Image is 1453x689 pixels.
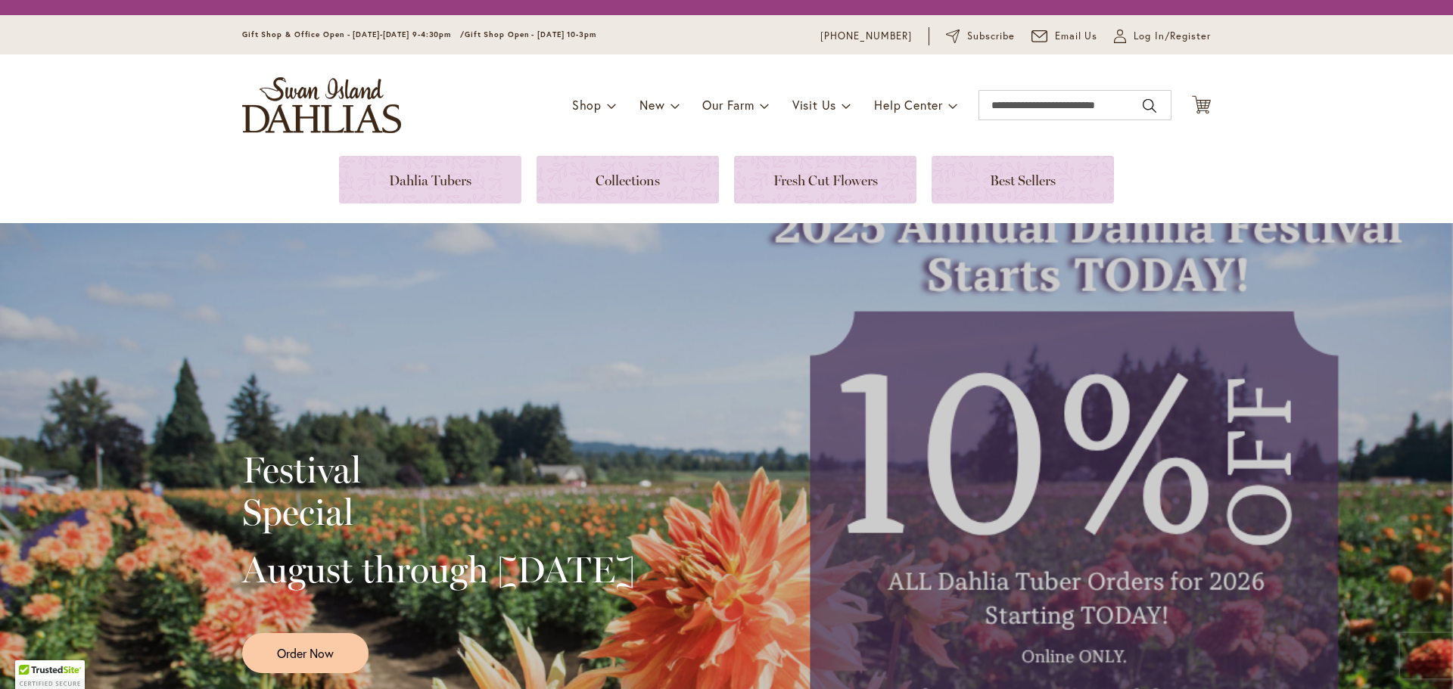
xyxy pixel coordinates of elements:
span: Gift Shop & Office Open - [DATE]-[DATE] 9-4:30pm / [242,29,465,39]
div: TrustedSite Certified [15,660,85,689]
h2: August through [DATE] [242,548,635,591]
span: Our Farm [702,97,754,113]
a: Subscribe [946,29,1015,44]
span: Log In/Register [1134,29,1211,44]
span: Gift Shop Open - [DATE] 10-3pm [465,29,596,39]
span: Shop [572,97,602,113]
span: New [639,97,664,113]
a: Email Us [1031,29,1098,44]
a: [PHONE_NUMBER] [820,29,912,44]
h2: Festival Special [242,448,635,533]
span: Email Us [1055,29,1098,44]
span: Help Center [874,97,943,113]
span: Subscribe [967,29,1015,44]
a: store logo [242,77,401,133]
span: Visit Us [792,97,836,113]
span: Order Now [277,644,334,662]
a: Order Now [242,633,369,673]
a: Log In/Register [1114,29,1211,44]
